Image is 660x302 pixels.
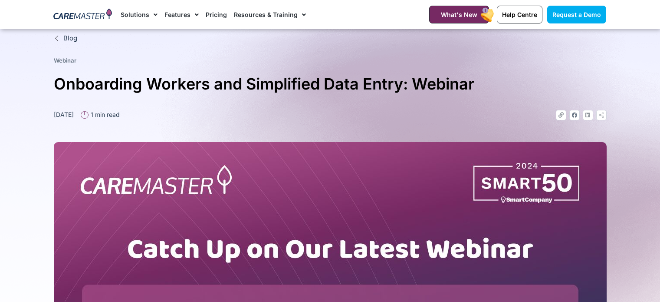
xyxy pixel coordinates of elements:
span: Blog [61,33,77,43]
span: What's New [441,11,477,18]
a: Help Centre [497,6,542,23]
a: What's New [429,6,489,23]
a: Webinar [54,57,76,64]
a: Blog [54,33,607,43]
h1: Onboarding Workers and Simplified Data Entry: Webinar [54,71,607,97]
a: Request a Demo [547,6,606,23]
time: [DATE] [54,111,74,118]
span: 1 min read [89,110,120,119]
span: Help Centre [502,11,537,18]
span: Request a Demo [552,11,601,18]
img: CareMaster Logo [53,8,112,21]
